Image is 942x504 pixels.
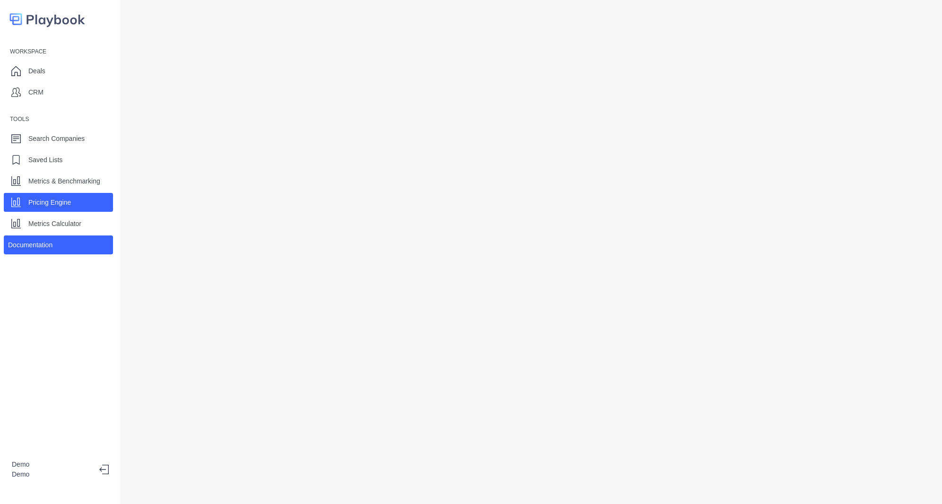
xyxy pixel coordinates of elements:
[9,9,85,29] img: logo-colored
[28,155,62,165] p: Saved Lists
[28,219,81,229] p: Metrics Calculator
[136,9,927,495] iframe: Pricing Engine
[8,240,52,250] p: Documentation
[28,66,45,76] p: Deals
[28,87,44,97] p: CRM
[28,176,100,186] p: Metrics & Benchmarking
[28,198,71,208] p: Pricing Engine
[12,469,92,479] p: Demo
[28,134,85,144] p: Search Companies
[12,460,92,469] p: Demo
